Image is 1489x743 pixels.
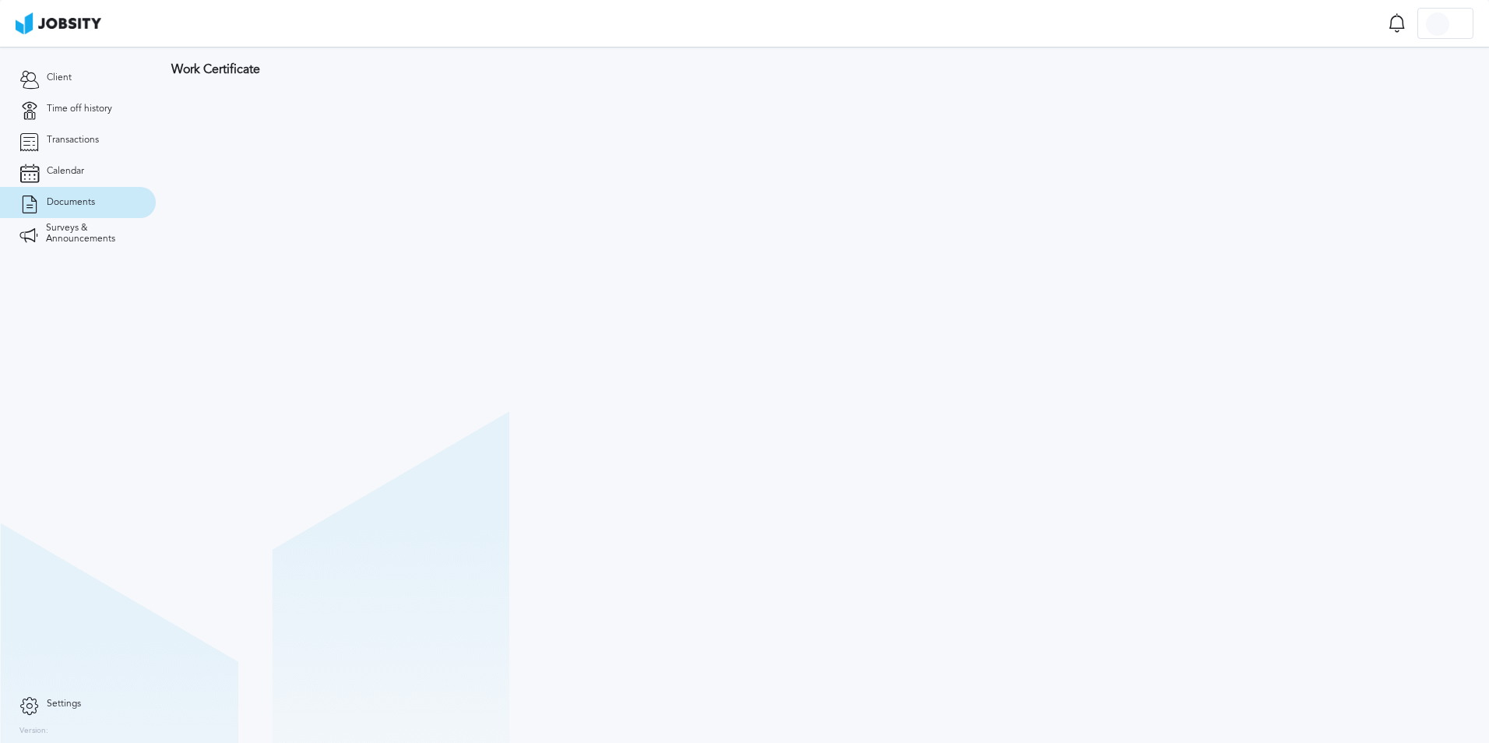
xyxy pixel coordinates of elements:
[46,223,136,245] span: Surveys & Announcements
[47,197,95,208] span: Documents
[16,12,101,34] img: ab4bad089aa723f57921c736e9817d99.png
[47,72,72,83] span: Client
[47,166,84,177] span: Calendar
[47,104,112,114] span: Time off history
[47,699,81,710] span: Settings
[171,62,1473,76] h3: Work Certificate
[47,135,99,146] span: Transactions
[19,727,48,736] label: Version:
